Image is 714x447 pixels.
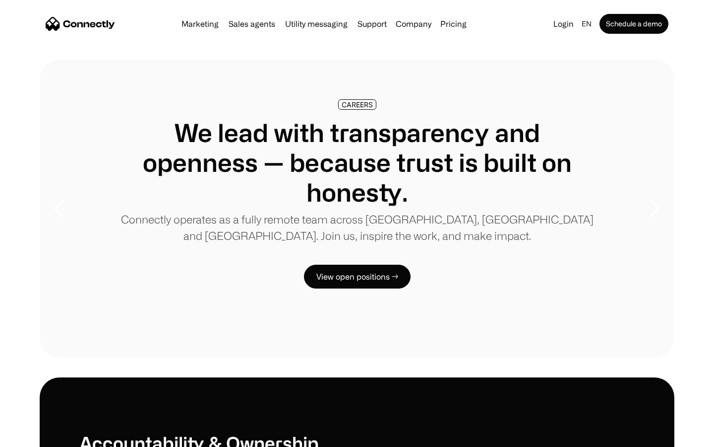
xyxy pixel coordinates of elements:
aside: Language selected: English [10,429,59,444]
div: Company [396,17,431,31]
div: CAREERS [342,101,373,108]
div: en [582,17,592,31]
a: View open positions → [304,265,411,289]
a: Login [549,17,578,31]
a: Pricing [436,20,471,28]
a: Schedule a demo [599,14,668,34]
ul: Language list [20,430,59,444]
p: Connectly operates as a fully remote team across [GEOGRAPHIC_DATA], [GEOGRAPHIC_DATA] and [GEOGRA... [119,211,595,244]
h1: We lead with transparency and openness — because trust is built on honesty. [119,118,595,207]
a: Utility messaging [281,20,352,28]
a: Sales agents [225,20,279,28]
a: Support [354,20,391,28]
a: Marketing [178,20,223,28]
